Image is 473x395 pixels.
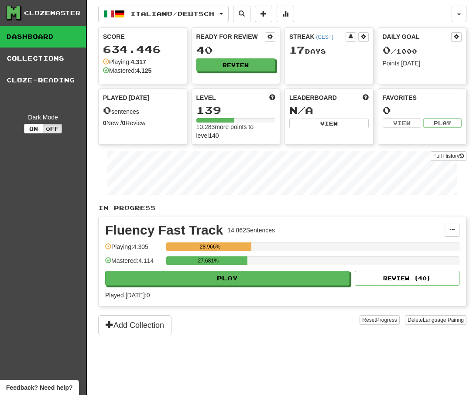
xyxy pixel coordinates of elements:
a: (CEST) [316,34,333,40]
span: 0 [383,44,391,56]
span: Open feedback widget [6,383,72,392]
span: Played [DATE]: 0 [105,292,150,299]
button: DeleteLanguage Pairing [405,315,466,325]
span: Played [DATE] [103,93,149,102]
div: 40 [196,44,276,55]
button: Add Collection [98,315,171,335]
div: Daily Goal [383,32,452,42]
button: Play [105,271,350,286]
div: Clozemaster [24,9,81,17]
button: View [289,119,369,128]
span: 0 [103,104,111,116]
button: More stats [277,6,294,22]
span: 17 [289,44,305,56]
span: Language Pairing [423,317,464,323]
div: 634.446 [103,44,182,54]
a: Full History [431,151,466,161]
div: Score [103,32,182,41]
button: ResetProgress [360,315,399,325]
div: 14.862 Sentences [227,226,275,235]
div: Playing: 4.305 [105,242,162,257]
strong: 4.125 [136,67,151,74]
p: In Progress [98,204,466,212]
div: Playing: [103,58,146,66]
div: New / Review [103,119,182,127]
button: View [383,118,421,128]
div: Day s [289,44,369,56]
span: This week in points, UTC [363,93,369,102]
div: Points [DATE] [383,59,462,68]
div: Streak [289,32,346,41]
div: Ready for Review [196,32,265,41]
strong: 0 [122,119,126,126]
button: Review (40) [355,271,459,286]
div: 139 [196,105,276,116]
span: Italiano / Deutsch [130,10,214,17]
span: / 1000 [383,48,417,55]
span: Level [196,93,216,102]
strong: 4.317 [131,58,146,65]
div: 10.283 more points to level 140 [196,123,276,140]
span: Leaderboard [289,93,337,102]
div: Dark Mode [7,113,79,122]
button: On [24,124,43,133]
div: 27.681% [169,256,247,265]
span: Score more points to level up [269,93,275,102]
div: Mastered: [103,66,151,75]
button: Off [43,124,62,133]
button: Play [423,118,462,128]
span: Progress [376,317,397,323]
div: Favorites [383,93,462,102]
div: sentences [103,105,182,116]
button: Search sentences [233,6,250,22]
div: 28.966% [169,242,251,251]
strong: 0 [103,119,106,126]
button: Italiano/Deutsch [98,6,229,22]
div: Mastered: 4.114 [105,256,162,271]
span: N/A [289,104,313,116]
button: Review [196,58,276,72]
button: Add sentence to collection [255,6,272,22]
div: 0 [383,105,462,116]
div: Fluency Fast Track [105,224,223,237]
